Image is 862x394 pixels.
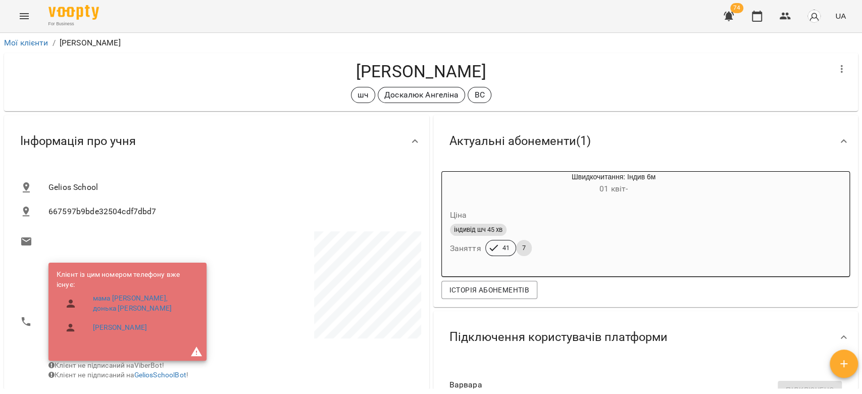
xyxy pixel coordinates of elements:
[450,225,506,234] span: індивід шч 45 хв
[468,87,491,103] div: ВС
[807,9,821,23] img: avatar_s.png
[48,206,413,218] span: 667597b9bde32504cdf7dbd7
[93,323,147,333] a: [PERSON_NAME]
[490,172,737,196] div: Швидкочитання: Індив 6м
[93,293,190,313] a: мама [PERSON_NAME], донька [PERSON_NAME]
[449,379,826,391] span: Варвара
[449,133,591,149] span: Актуальні абонементи ( 1 )
[384,89,459,101] p: Доскалюк Ангеліна
[599,184,628,193] span: 01 квіт -
[831,7,850,25] button: UA
[48,371,188,379] span: Клієнт не підписаний на !
[442,172,737,268] button: Швидкочитання: Індив 6м01 квіт- Цінаіндивід шч 45 хвЗаняття417
[449,284,529,296] span: Історія абонементів
[48,5,99,20] img: Voopty Logo
[48,181,413,193] span: Gelios School
[4,38,48,47] a: Мої клієнти
[358,89,369,101] p: шч
[835,11,846,21] span: UA
[730,3,743,13] span: 74
[48,21,99,27] span: For Business
[516,243,532,253] span: 7
[53,37,56,49] li: /
[48,361,164,369] span: Клієнт не підписаний на ViberBot!
[4,115,429,167] div: Інформація про учня
[4,37,858,49] nav: breadcrumb
[134,371,186,379] a: GeliosSchoolBot
[474,89,484,101] p: ВС
[60,37,121,49] p: [PERSON_NAME]
[441,281,537,299] button: Історія абонементів
[433,311,858,363] div: Підключення користувачів платформи
[12,4,36,28] button: Menu
[57,270,198,341] ul: Клієнт із цим номером телефону вже існує:
[433,115,858,167] div: Актуальні абонементи(1)
[450,241,481,256] h6: Заняття
[20,133,136,149] span: Інформація про учня
[450,208,467,222] h6: Ціна
[496,243,516,253] span: 41
[12,61,830,82] h4: [PERSON_NAME]
[449,329,668,345] span: Підключення користувачів платформи
[378,87,466,103] div: Доскалюк Ангеліна
[351,87,375,103] div: шч
[442,172,490,196] div: Швидкочитання: Індив 6м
